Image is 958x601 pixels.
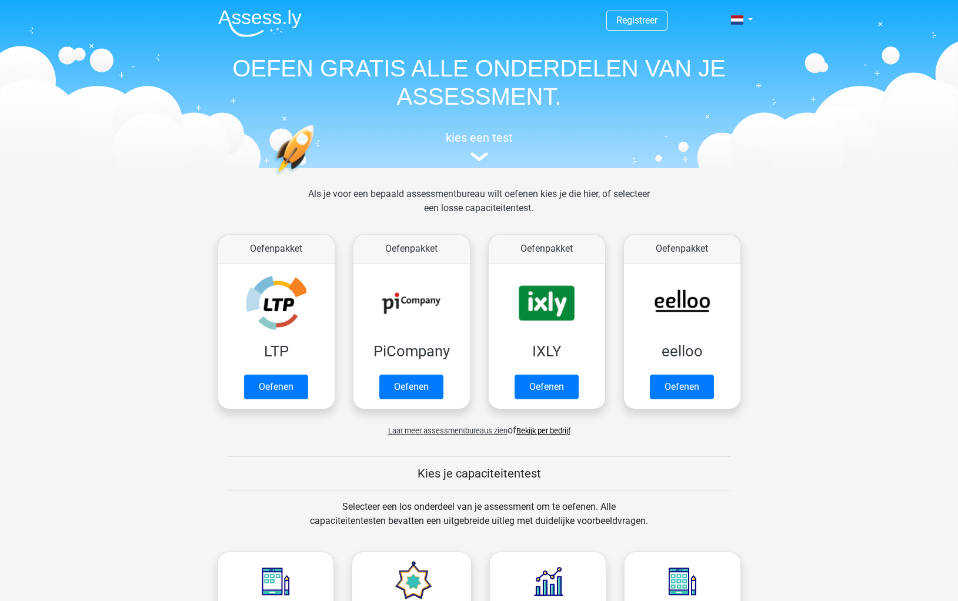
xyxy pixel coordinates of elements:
[388,426,508,435] span: Laat meer assessmentbureaus zien
[299,187,659,229] div: Als je voor een bepaald assessmentbureau wilt oefenen kies je die hier, of selecteer een losse ca...
[209,414,750,438] div: of
[616,15,657,26] a: Registreer
[470,152,488,161] img: assessment
[209,131,750,145] h5: kies een test
[650,375,714,399] a: Oefenen
[218,9,302,37] img: Assessly
[515,375,579,399] a: Oefenen
[228,466,730,480] h5: Kies je capaciteitentest
[299,500,659,542] div: Selecteer een los onderdeel van je assessment om te oefenen. Alle capaciteitentesten bevatten een...
[244,375,308,399] a: Oefenen
[273,125,360,231] img: oefenen
[379,375,443,399] a: Oefenen
[209,131,750,162] a: kies een test
[209,54,750,111] h1: OEFEN GRATIS ALLE ONDERDELEN VAN JE ASSESSMENT.
[516,426,570,435] a: Bekijk per bedrijf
